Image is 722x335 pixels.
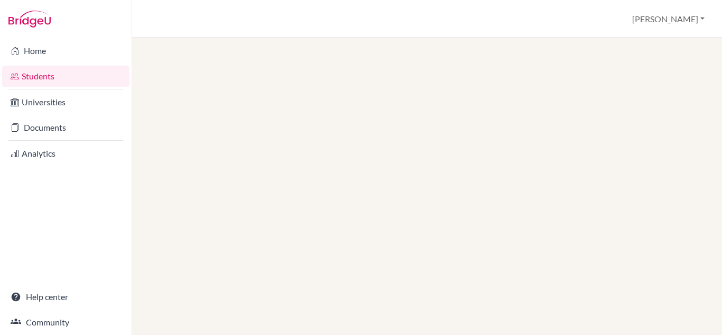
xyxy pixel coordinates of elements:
a: Analytics [2,143,129,164]
a: Universities [2,92,129,113]
button: [PERSON_NAME] [627,9,709,29]
a: Students [2,66,129,87]
a: Home [2,40,129,61]
img: Bridge-U [8,11,51,28]
a: Community [2,312,129,333]
a: Documents [2,117,129,138]
a: Help center [2,286,129,307]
